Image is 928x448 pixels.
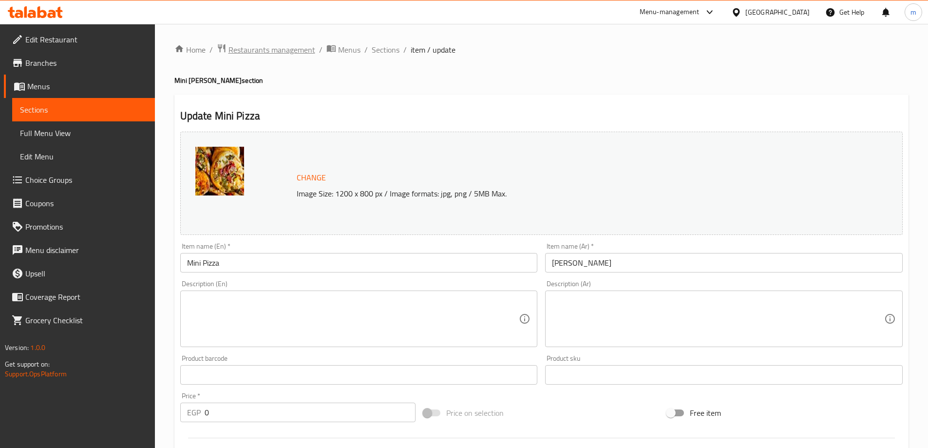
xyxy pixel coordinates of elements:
a: Sections [12,98,155,121]
a: Grocery Checklist [4,309,155,332]
a: Edit Restaurant [4,28,155,51]
button: Change [293,168,330,188]
a: Upsell [4,262,155,285]
img: Mini_Pizza638784178066178900.jpg [195,147,244,195]
span: Version: [5,341,29,354]
span: Edit Menu [20,151,147,162]
input: Please enter product barcode [180,365,538,385]
a: Choice Groups [4,168,155,192]
div: Menu-management [640,6,700,18]
a: Restaurants management [217,43,315,56]
span: Coupons [25,197,147,209]
span: item / update [411,44,455,56]
a: Support.OpsPlatform [5,368,67,380]
input: Enter name En [180,253,538,273]
a: Sections [372,44,399,56]
span: Promotions [25,221,147,233]
span: Price on selection [446,407,504,419]
span: Grocery Checklist [25,314,147,326]
span: Full Menu View [20,127,147,139]
span: Branches [25,57,147,69]
span: Upsell [25,268,147,279]
span: Menus [27,80,147,92]
span: Change [297,171,326,185]
h4: Mini [PERSON_NAME] section [174,76,909,85]
a: Menus [326,43,360,56]
input: Please enter product sku [545,365,903,385]
span: Get support on: [5,358,50,370]
li: / [403,44,407,56]
a: Branches [4,51,155,75]
input: Enter name Ar [545,253,903,273]
span: Menu disclaimer [25,244,147,256]
span: Sections [20,104,147,116]
span: Coverage Report [25,291,147,303]
a: Full Menu View [12,121,155,145]
a: Coupons [4,192,155,215]
p: EGP [187,407,201,418]
span: 1.0.0 [30,341,45,354]
a: Menus [4,75,155,98]
span: Menus [338,44,360,56]
input: Please enter price [205,403,416,422]
li: / [364,44,368,56]
a: Home [174,44,206,56]
nav: breadcrumb [174,43,909,56]
li: / [319,44,322,56]
a: Menu disclaimer [4,238,155,262]
span: Edit Restaurant [25,34,147,45]
span: Choice Groups [25,174,147,186]
a: Coverage Report [4,285,155,309]
a: Edit Menu [12,145,155,168]
span: m [910,7,916,18]
span: Free item [690,407,721,419]
li: / [209,44,213,56]
div: [GEOGRAPHIC_DATA] [745,7,810,18]
a: Promotions [4,215,155,238]
p: Image Size: 1200 x 800 px / Image formats: jpg, png / 5MB Max. [293,188,812,199]
h2: Update Mini Pizza [180,109,903,123]
span: Restaurants management [228,44,315,56]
